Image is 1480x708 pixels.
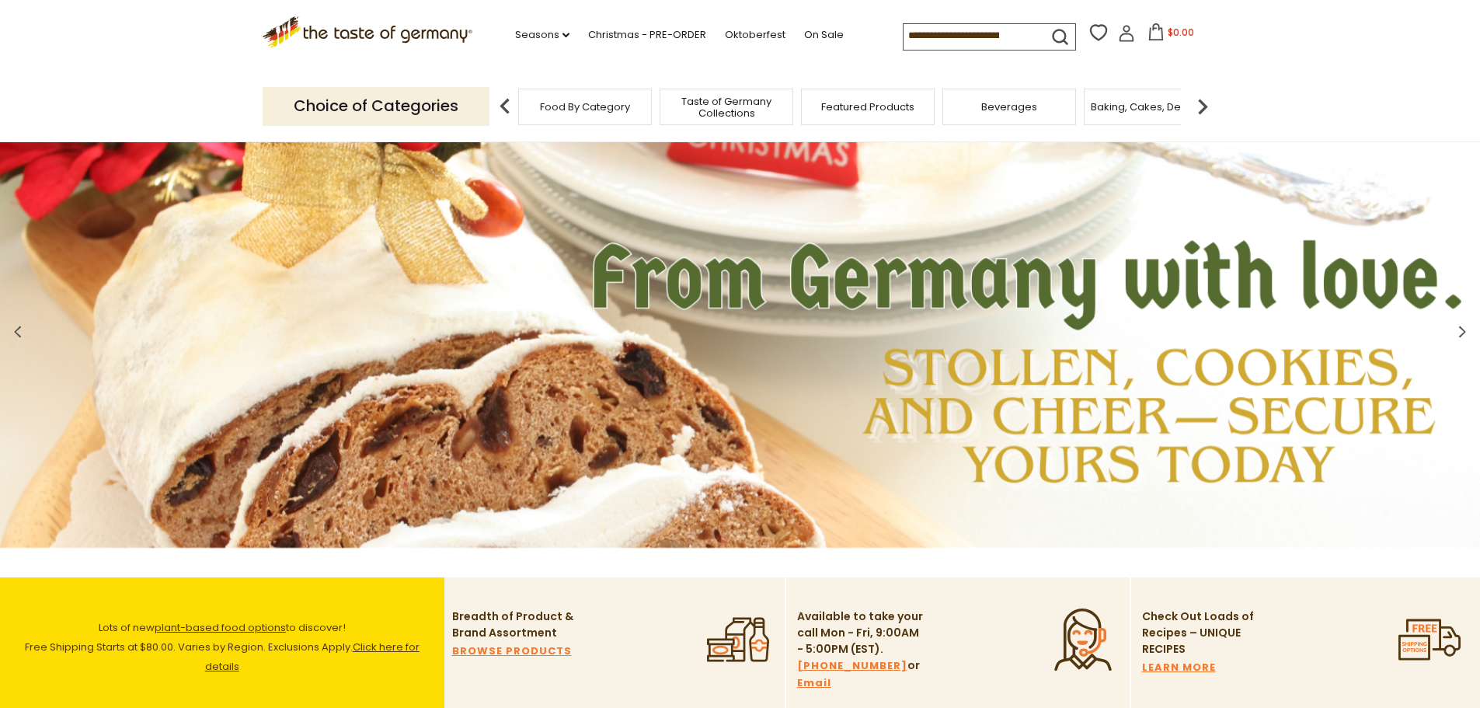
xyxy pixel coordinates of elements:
[452,643,572,660] a: BROWSE PRODUCTS
[981,101,1037,113] a: Beverages
[155,620,286,635] a: plant-based food options
[489,91,521,122] img: previous arrow
[1138,23,1204,47] button: $0.00
[1168,26,1194,39] span: $0.00
[1142,609,1255,657] p: Check Out Loads of Recipes – UNIQUE RECIPES
[804,26,844,44] a: On Sale
[25,620,420,674] span: Lots of new to discover! Free Shipping Starts at $80.00. Varies by Region. Exclusions Apply.
[797,675,831,692] a: Email
[540,101,630,113] a: Food By Category
[1187,91,1218,122] img: next arrow
[515,26,569,44] a: Seasons
[452,609,580,641] p: Breadth of Product & Brand Assortment
[797,657,907,675] a: [PHONE_NUMBER]
[797,609,925,692] p: Available to take your call Mon - Fri, 9:00AM - 5:00PM (EST). or
[664,96,789,119] a: Taste of Germany Collections
[725,26,785,44] a: Oktoberfest
[588,26,706,44] a: Christmas - PRE-ORDER
[1142,659,1216,676] a: LEARN MORE
[263,87,489,125] p: Choice of Categories
[821,101,914,113] a: Featured Products
[1091,101,1211,113] a: Baking, Cakes, Desserts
